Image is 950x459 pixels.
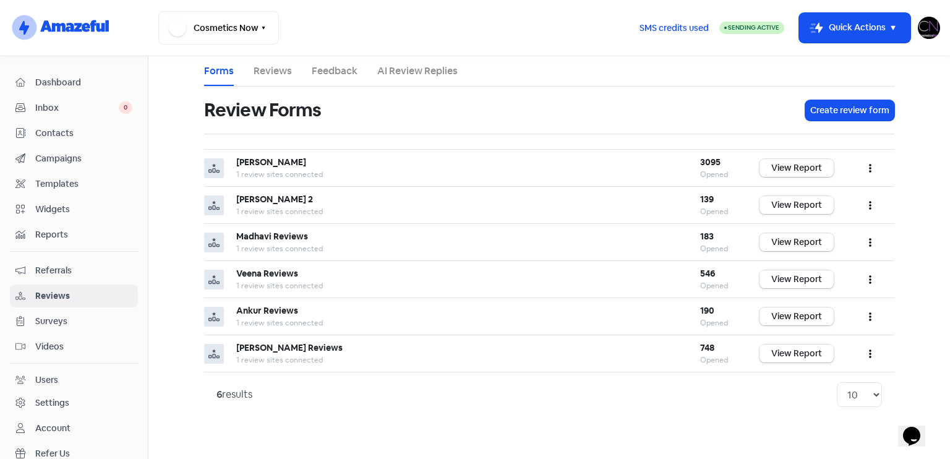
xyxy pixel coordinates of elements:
[918,17,940,39] img: User
[700,169,735,180] div: Opened
[760,270,834,288] a: View Report
[35,228,132,241] span: Reports
[35,397,69,410] div: Settings
[236,231,308,242] b: Madhavi Reviews
[700,305,714,316] b: 190
[805,100,894,121] button: Create review form
[236,305,298,316] b: Ankur Reviews
[216,388,222,401] strong: 6
[35,422,71,435] div: Account
[728,24,779,32] span: Sending Active
[10,122,138,145] a: Contacts
[216,387,252,402] div: results
[10,310,138,333] a: Surveys
[10,71,138,94] a: Dashboard
[35,178,132,191] span: Templates
[700,268,715,279] b: 546
[760,345,834,362] a: View Report
[700,354,735,366] div: Opened
[236,318,323,328] span: 1 review sites connected
[312,64,357,79] a: Feedback
[10,223,138,246] a: Reports
[700,206,735,217] div: Opened
[35,76,132,89] span: Dashboard
[760,307,834,325] a: View Report
[640,22,709,35] span: SMS credits used
[10,259,138,282] a: Referrals
[629,20,719,33] a: SMS credits used
[700,194,714,205] b: 139
[377,64,458,79] a: AI Review Replies
[236,169,323,179] span: 1 review sites connected
[254,64,292,79] a: Reviews
[236,342,343,353] b: [PERSON_NAME] Reviews
[760,159,834,177] a: View Report
[35,203,132,216] span: Widgets
[119,101,132,114] span: 0
[236,355,323,365] span: 1 review sites connected
[236,157,306,168] b: [PERSON_NAME]
[10,392,138,414] a: Settings
[35,152,132,165] span: Campaigns
[700,157,721,168] b: 3095
[35,290,132,302] span: Reviews
[204,64,234,79] a: Forms
[719,20,784,35] a: Sending Active
[35,374,58,387] div: Users
[236,244,323,254] span: 1 review sites connected
[700,231,714,242] b: 183
[10,173,138,195] a: Templates
[898,410,938,447] iframe: chat widget
[700,342,714,353] b: 748
[10,417,138,440] a: Account
[700,317,735,328] div: Opened
[799,13,910,43] button: Quick Actions
[10,147,138,170] a: Campaigns
[35,127,132,140] span: Contacts
[236,268,298,279] b: Veena Reviews
[10,285,138,307] a: Reviews
[760,196,834,214] a: View Report
[236,281,323,291] span: 1 review sites connected
[35,264,132,277] span: Referrals
[10,369,138,392] a: Users
[158,11,279,45] button: Cosmetics Now
[10,198,138,221] a: Widgets
[236,207,323,217] span: 1 review sites connected
[10,335,138,358] a: Videos
[35,101,119,114] span: Inbox
[204,90,321,130] h1: Review Forms
[700,243,735,254] div: Opened
[35,315,132,328] span: Surveys
[700,280,735,291] div: Opened
[35,340,132,353] span: Videos
[760,233,834,251] a: View Report
[10,97,138,119] a: Inbox 0
[236,194,313,205] b: [PERSON_NAME] 2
